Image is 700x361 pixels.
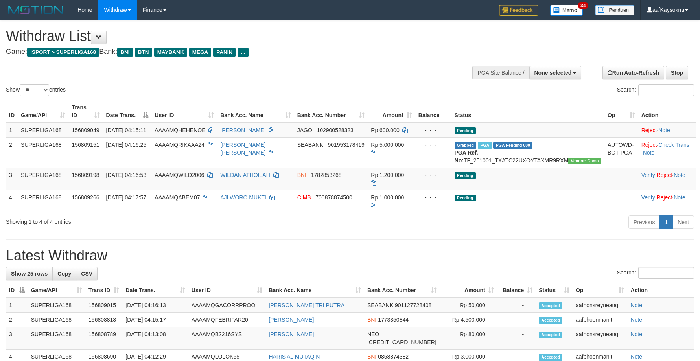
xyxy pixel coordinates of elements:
[378,317,409,323] span: Copy 1773350844 to clipboard
[72,172,99,178] span: 156809198
[371,194,404,201] span: Rp 1.000.000
[455,149,478,164] b: PGA Ref. No:
[297,194,311,201] span: CIMB
[617,267,694,279] label: Search:
[154,48,187,57] span: MAYBANK
[604,100,638,123] th: Op: activate to sort column ascending
[6,267,53,280] a: Show 25 rows
[455,172,476,179] span: Pending
[478,142,492,149] span: Marked by aafandaneth
[6,327,28,350] td: 3
[643,149,655,156] a: Note
[367,317,376,323] span: BNI
[602,66,664,79] a: Run Auto-Refresh
[117,48,133,57] span: BNI
[638,137,696,168] td: · ·
[641,127,657,133] a: Reject
[539,317,562,324] span: Accepted
[6,84,66,96] label: Show entries
[440,283,497,298] th: Amount: activate to sort column ascending
[455,142,477,149] span: Grabbed
[18,100,68,123] th: Game/API: activate to sort column ascending
[378,354,409,360] span: Copy 0858874382 to clipboard
[72,127,99,133] span: 156809049
[6,4,66,16] img: MOTION_logo.png
[18,123,68,138] td: SUPERLIGA168
[578,2,588,9] span: 34
[630,317,642,323] a: Note
[213,48,236,57] span: PANIN
[188,313,266,327] td: AAAAMQFEBRIFAR20
[367,354,376,360] span: BNI
[440,313,497,327] td: Rp 4,500,000
[568,158,601,164] span: Vendor URL: https://trx31.1velocity.biz
[28,283,85,298] th: Game/API: activate to sort column ascending
[367,339,437,345] span: Copy 5859458253786603 to clipboard
[28,327,85,350] td: SUPERLIGA168
[499,5,538,16] img: Feedback.jpg
[539,354,562,361] span: Accepted
[106,127,146,133] span: [DATE] 04:15:11
[265,283,364,298] th: Bank Acc. Name: activate to sort column ascending
[674,194,685,201] a: Note
[672,215,694,229] a: Next
[106,172,146,178] span: [DATE] 04:16:53
[573,327,628,350] td: aafhonsreyneang
[220,172,270,178] a: WILDAN ATHOILAH
[155,142,204,148] span: AAAAMQRIKAAA24
[539,302,562,309] span: Accepted
[638,267,694,279] input: Search:
[81,271,92,277] span: CSV
[18,168,68,190] td: SUPERLIGA168
[617,84,694,96] label: Search:
[6,28,459,44] h1: Withdraw List
[220,194,266,201] a: AJI WORO MUKTI
[27,48,99,57] span: ISPORT > SUPERLIGA168
[497,313,536,327] td: -
[455,127,476,134] span: Pending
[189,48,212,57] span: MEGA
[269,354,320,360] a: HARIS AL MUTAQIN
[317,127,353,133] span: Copy 102900528323 to clipboard
[217,100,294,123] th: Bank Acc. Name: activate to sort column ascending
[604,137,638,168] td: AUTOWD-BOT-PGA
[220,127,265,133] a: [PERSON_NAME]
[630,302,642,308] a: Note
[122,298,188,313] td: [DATE] 04:16:13
[155,172,204,178] span: AAAAMQWILD2006
[674,172,685,178] a: Note
[657,172,672,178] a: Reject
[155,127,205,133] span: AAAAMQHEHENOE
[106,194,146,201] span: [DATE] 04:17:57
[666,66,688,79] a: Stop
[6,190,18,212] td: 4
[627,283,694,298] th: Action
[269,317,314,323] a: [PERSON_NAME]
[6,137,18,168] td: 2
[6,298,28,313] td: 1
[6,100,18,123] th: ID
[188,298,266,313] td: AAAAMQGACORRPROO
[328,142,364,148] span: Copy 901953178419 to clipboard
[311,172,342,178] span: Copy 1782853268 to clipboard
[451,137,604,168] td: TF_251001_TXATC22UXOYTAXMR9RXM
[6,168,18,190] td: 3
[493,142,532,149] span: PGA Pending
[72,142,99,148] span: 156809151
[155,194,200,201] span: AAAAMQABEM07
[497,298,536,313] td: -
[151,100,217,123] th: User ID: activate to sort column ascending
[371,172,404,178] span: Rp 1.200.000
[630,331,642,337] a: Note
[472,66,529,79] div: PGA Site Balance /
[367,331,379,337] span: NEO
[297,172,306,178] span: BNI
[52,267,76,280] a: Copy
[529,66,582,79] button: None selected
[28,298,85,313] td: SUPERLIGA168
[11,271,48,277] span: Show 25 rows
[368,100,415,123] th: Amount: activate to sort column ascending
[630,354,642,360] a: Note
[28,313,85,327] td: SUPERLIGA168
[238,48,248,57] span: ...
